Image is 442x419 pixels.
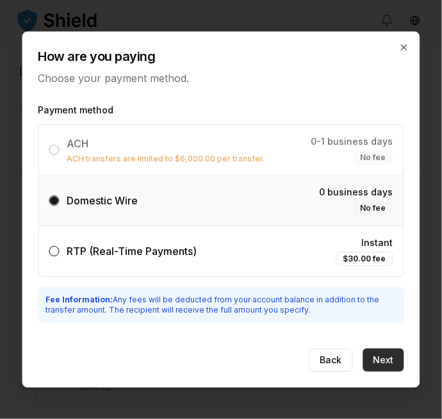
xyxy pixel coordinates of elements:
[46,295,397,315] p: Any fees will be deducted from your account balance in addition to the transfer amount. The recip...
[49,195,60,206] button: Domestic Wire0 business daysNo fee
[67,154,265,164] p: ACH transfers are limited to $6,000.00 per transfer.
[38,104,404,117] label: Payment method
[49,145,60,155] button: ACHACH transfers are limited to $6,000.00 per transfer.0-1 business daysNo fee
[49,246,60,256] button: RTP (Real-Time Payments)Instant$30.00 fee
[354,151,393,165] div: No fee
[354,201,393,215] div: No fee
[336,252,393,266] div: $30.00 fee
[67,245,197,258] span: RTP (Real-Time Payments)
[38,70,404,86] p: Choose your payment method.
[309,349,353,372] button: Back
[363,349,404,372] button: Next
[320,186,393,199] span: 0 business days
[46,295,113,304] strong: Fee Information:
[362,236,393,249] span: Instant
[311,135,393,148] span: 0-1 business days
[67,137,89,150] span: ACH
[67,194,138,207] span: Domestic Wire
[38,47,404,65] h2: How are you paying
